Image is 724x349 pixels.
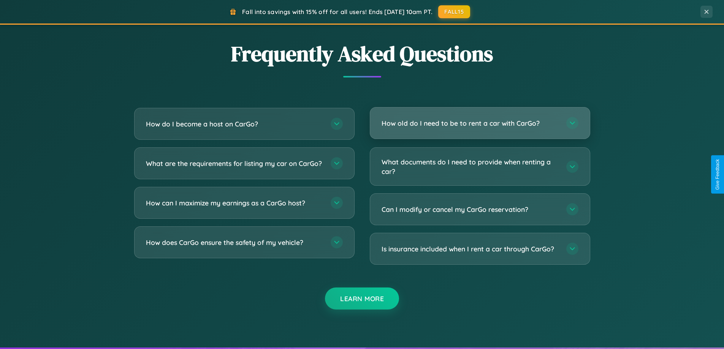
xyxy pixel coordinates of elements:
h3: Is insurance included when I rent a car through CarGo? [382,244,559,254]
h3: Can I modify or cancel my CarGo reservation? [382,205,559,214]
h2: Frequently Asked Questions [134,39,590,68]
h3: How does CarGo ensure the safety of my vehicle? [146,238,323,247]
div: Give Feedback [715,159,720,190]
span: Fall into savings with 15% off for all users! Ends [DATE] 10am PT. [242,8,432,16]
h3: What are the requirements for listing my car on CarGo? [146,159,323,168]
h3: How do I become a host on CarGo? [146,119,323,129]
button: Learn More [325,287,399,310]
h3: What documents do I need to provide when renting a car? [382,157,559,176]
h3: How old do I need to be to rent a car with CarGo? [382,118,559,128]
h3: How can I maximize my earnings as a CarGo host? [146,198,323,208]
button: FALL15 [438,5,470,18]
